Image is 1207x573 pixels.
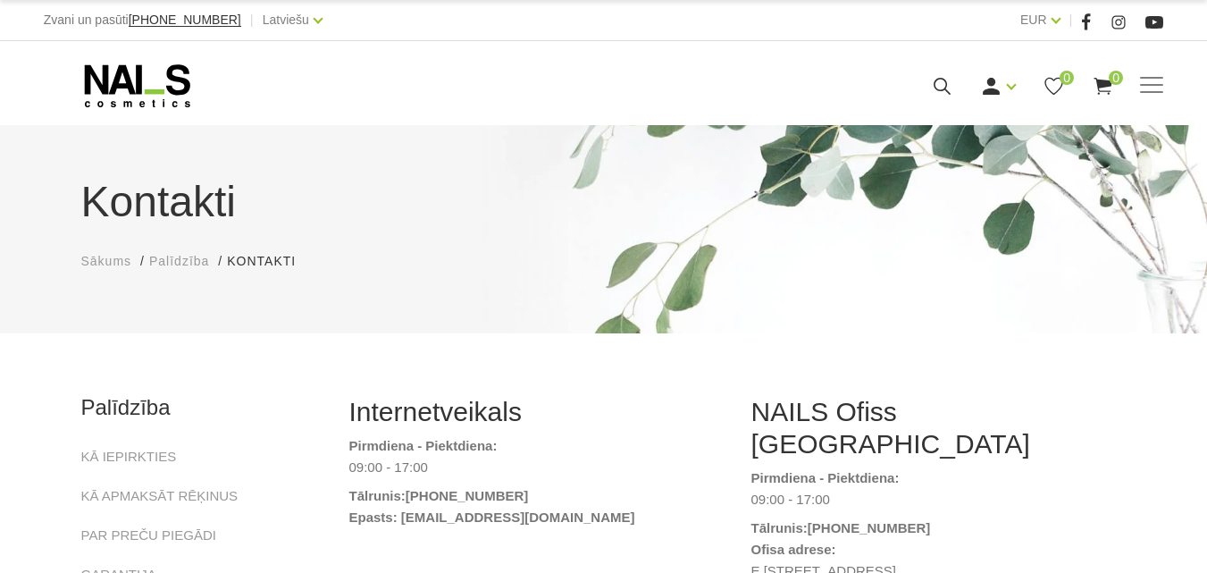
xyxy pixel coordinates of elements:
[751,470,900,485] strong: Pirmdiena - Piektdiena:
[129,13,241,27] a: [PHONE_NUMBER]
[81,525,216,546] a: PAR PREČU PIEGĀDI
[81,396,323,419] h2: Palīdzība
[81,446,177,468] a: KĀ IEPIRKTIES
[349,396,725,428] h2: Internetveikals
[1043,75,1065,97] a: 0
[149,254,209,268] span: Palīdzība
[227,252,314,271] li: Kontakti
[406,485,529,507] a: [PHONE_NUMBER]
[149,252,209,271] a: Palīdzība
[401,488,406,503] strong: :
[349,457,725,478] dd: 09:00 - 17:00
[1092,75,1114,97] a: 0
[349,510,635,525] strong: Epasts: [EMAIL_ADDRESS][DOMAIN_NAME]
[250,9,254,31] span: |
[751,542,836,557] strong: Ofisa adrese:
[349,488,401,503] strong: Tālrunis
[263,9,309,30] a: Latviešu
[808,518,931,539] a: [PHONE_NUMBER]
[81,170,1127,234] h1: Kontakti
[751,520,808,535] strong: Tālrunis:
[81,252,132,271] a: Sākums
[751,489,1127,510] dd: 09:00 - 17:00
[1020,9,1047,30] a: EUR
[81,485,239,507] a: KĀ APMAKSĀT RĒĶINUS
[349,438,498,453] strong: Pirmdiena - Piektdiena:
[751,396,1127,460] h2: NAILS Ofiss [GEOGRAPHIC_DATA]
[81,254,132,268] span: Sākums
[1060,71,1074,85] span: 0
[1109,71,1123,85] span: 0
[44,9,241,31] div: Zvani un pasūti
[1069,9,1073,31] span: |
